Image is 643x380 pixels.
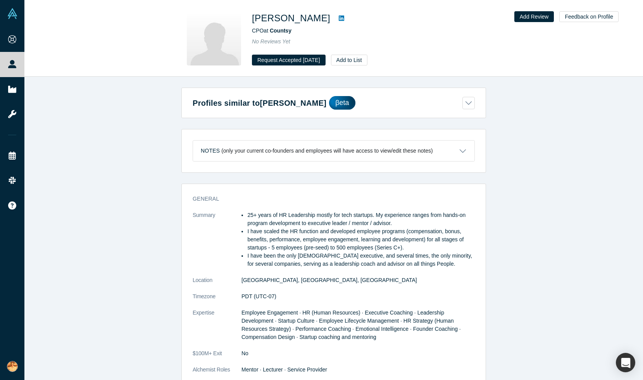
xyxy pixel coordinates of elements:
button: Add to List [331,55,367,65]
dt: Timezone [193,292,241,309]
dt: Location [193,276,241,292]
h2: Profiles similar to [PERSON_NAME] [193,97,326,109]
dd: [GEOGRAPHIC_DATA], [GEOGRAPHIC_DATA], [GEOGRAPHIC_DATA] [241,276,475,284]
a: Countsy [270,28,291,34]
button: Feedback on Profile [559,11,619,22]
button: Request Accepted [DATE] [252,55,326,65]
dd: PDT (UTC-07) [241,292,475,301]
button: Profiles similar to[PERSON_NAME]βeta [193,96,475,110]
span: Employee Engagement · HR (Human Resources) · Executive Coaching · Leadership Development · Startu... [241,310,461,340]
h3: General [193,195,464,203]
li: I have scaled the HR function and developed employee programs (compensation, bonus, benefits, per... [247,227,475,252]
li: 25+ years of HR Leadership mostly for tech startups. My experience ranges from hands-on program d... [247,211,475,227]
h1: [PERSON_NAME] [252,11,330,25]
dt: $100M+ Exit [193,349,241,366]
dd: Mentor · Lecturer · Service Provider [241,366,475,374]
img: Sumina Koiso's Account [7,361,18,372]
img: Alchemist Vault Logo [7,8,18,19]
li: I have been the only [DEMOGRAPHIC_DATA] executive, and several times, the only minority, for seve... [247,252,475,268]
span: CPO at [252,28,291,34]
dd: No [241,349,475,358]
dt: Expertise [193,309,241,349]
div: βeta [329,96,355,110]
h3: Notes [201,147,220,155]
span: No Reviews Yet [252,38,290,45]
button: Notes (only your current co-founders and employees will have access to view/edit these notes) [193,141,474,161]
p: (only your current co-founders and employees will have access to view/edit these notes) [221,148,433,154]
dt: Summary [193,211,241,276]
img: Seema Desai's Profile Image [187,11,241,65]
button: Add Review [514,11,554,22]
